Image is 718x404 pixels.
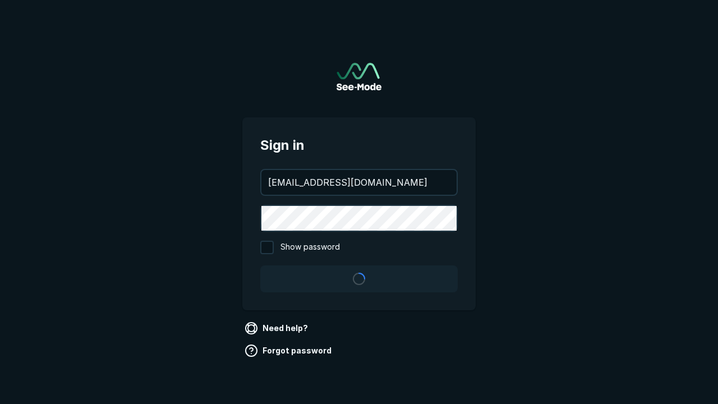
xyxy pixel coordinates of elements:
a: Need help? [242,319,312,337]
span: Sign in [260,135,458,155]
img: See-Mode Logo [337,63,381,90]
input: your@email.com [261,170,457,195]
a: Forgot password [242,342,336,360]
a: Go to sign in [337,63,381,90]
span: Show password [280,241,340,254]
